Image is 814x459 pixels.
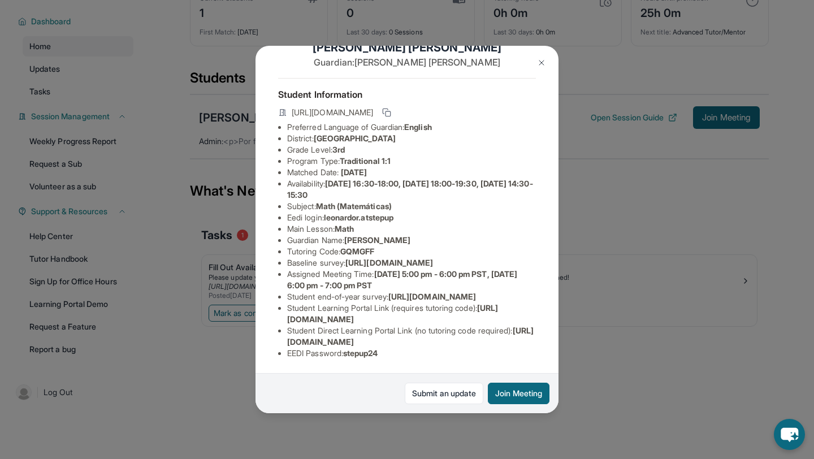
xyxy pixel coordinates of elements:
[287,155,536,167] li: Program Type:
[314,133,396,143] span: [GEOGRAPHIC_DATA]
[287,257,536,269] li: Baseline survey :
[340,246,374,256] span: GQMGFF
[278,55,536,69] p: Guardian: [PERSON_NAME] [PERSON_NAME]
[287,325,536,348] li: Student Direct Learning Portal Link (no tutoring code required) :
[405,383,483,404] a: Submit an update
[287,179,533,200] span: [DATE] 16:30-18:00, [DATE] 18:00-19:30, [DATE] 14:30-15:30
[341,167,367,177] span: [DATE]
[287,212,536,223] li: Eedi login :
[332,145,345,154] span: 3rd
[287,201,536,212] li: Subject :
[316,201,392,211] span: Math (Matemáticas)
[287,144,536,155] li: Grade Level:
[278,40,536,55] h1: [PERSON_NAME] [PERSON_NAME]
[287,291,536,302] li: Student end-of-year survey :
[404,122,432,132] span: English
[388,292,476,301] span: [URL][DOMAIN_NAME]
[287,246,536,257] li: Tutoring Code :
[292,107,373,118] span: [URL][DOMAIN_NAME]
[537,58,546,67] img: Close Icon
[340,156,391,166] span: Traditional 1:1
[287,178,536,201] li: Availability:
[335,224,354,233] span: Math
[287,348,536,359] li: EEDI Password :
[324,213,393,222] span: leonardor.atstepup
[345,258,433,267] span: [URL][DOMAIN_NAME]
[287,122,536,133] li: Preferred Language of Guardian:
[278,88,536,101] h4: Student Information
[287,167,536,178] li: Matched Date:
[774,419,805,450] button: chat-button
[380,106,393,119] button: Copy link
[287,133,536,144] li: District:
[287,302,536,325] li: Student Learning Portal Link (requires tutoring code) :
[287,269,536,291] li: Assigned Meeting Time :
[287,223,536,235] li: Main Lesson :
[287,269,517,290] span: [DATE] 5:00 pm - 6:00 pm PST, [DATE] 6:00 pm - 7:00 pm PST
[344,235,410,245] span: [PERSON_NAME]
[488,383,549,404] button: Join Meeting
[287,235,536,246] li: Guardian Name :
[343,348,378,358] span: stepup24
